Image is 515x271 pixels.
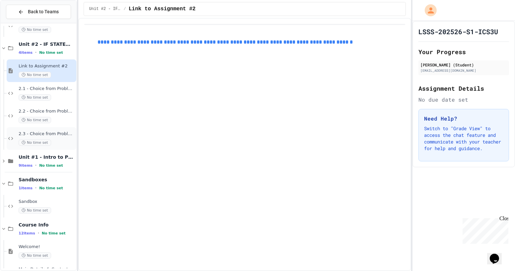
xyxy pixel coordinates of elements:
span: No time set [39,163,63,168]
span: • [35,185,37,191]
h1: LSSS-202526-S1-ICS3U [418,27,498,36]
span: Link to Assignment #2 [19,63,75,69]
span: 9 items [19,163,33,168]
span: No time set [39,186,63,190]
span: Sandboxes [19,177,75,183]
h2: Assignment Details [418,84,509,93]
div: My Account [418,3,438,18]
h3: Need Help? [424,115,503,123]
iframe: chat widget [487,244,508,264]
span: • [35,50,37,55]
div: [EMAIL_ADDRESS][DOMAIN_NAME] [420,68,507,73]
span: No time set [19,252,51,259]
span: Link to Assignment #2 [129,5,196,13]
span: No time set [19,94,51,101]
span: No time set [19,72,51,78]
span: • [38,230,39,236]
span: 12 items [19,231,35,235]
span: No time set [19,27,51,33]
span: Unit #2 - IF STATEMENTS [19,41,75,47]
div: No due date set [418,96,509,104]
span: Back to Teams [28,8,59,15]
span: Unit #2 - IF STATEMENTS [89,6,121,12]
span: 2.3 - Choice from Problem Set #3 [19,131,75,137]
span: Course Info [19,222,75,228]
iframe: chat widget [460,216,508,244]
span: No time set [39,50,63,55]
span: 2.1 - Choice from Problem Set #1 [19,86,75,92]
span: Sandbox [19,199,75,205]
span: 1 items [19,186,33,190]
span: Unit #1 - Intro to Python [19,154,75,160]
span: • [35,163,37,168]
span: / [124,6,126,12]
p: Switch to "Grade View" to access the chat feature and communicate with your teacher for help and ... [424,125,503,152]
span: 4 items [19,50,33,55]
span: No time set [19,117,51,123]
span: No time set [19,207,51,214]
span: No time set [19,139,51,146]
button: Back to Teams [6,5,71,19]
span: 2.2 - Choice from Problem Set #2 [19,109,75,114]
span: No time set [42,231,66,235]
div: Chat with us now!Close [3,3,46,42]
div: [PERSON_NAME] (Student) [420,62,507,68]
span: Welcome! [19,244,75,250]
h2: Your Progress [418,47,509,56]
